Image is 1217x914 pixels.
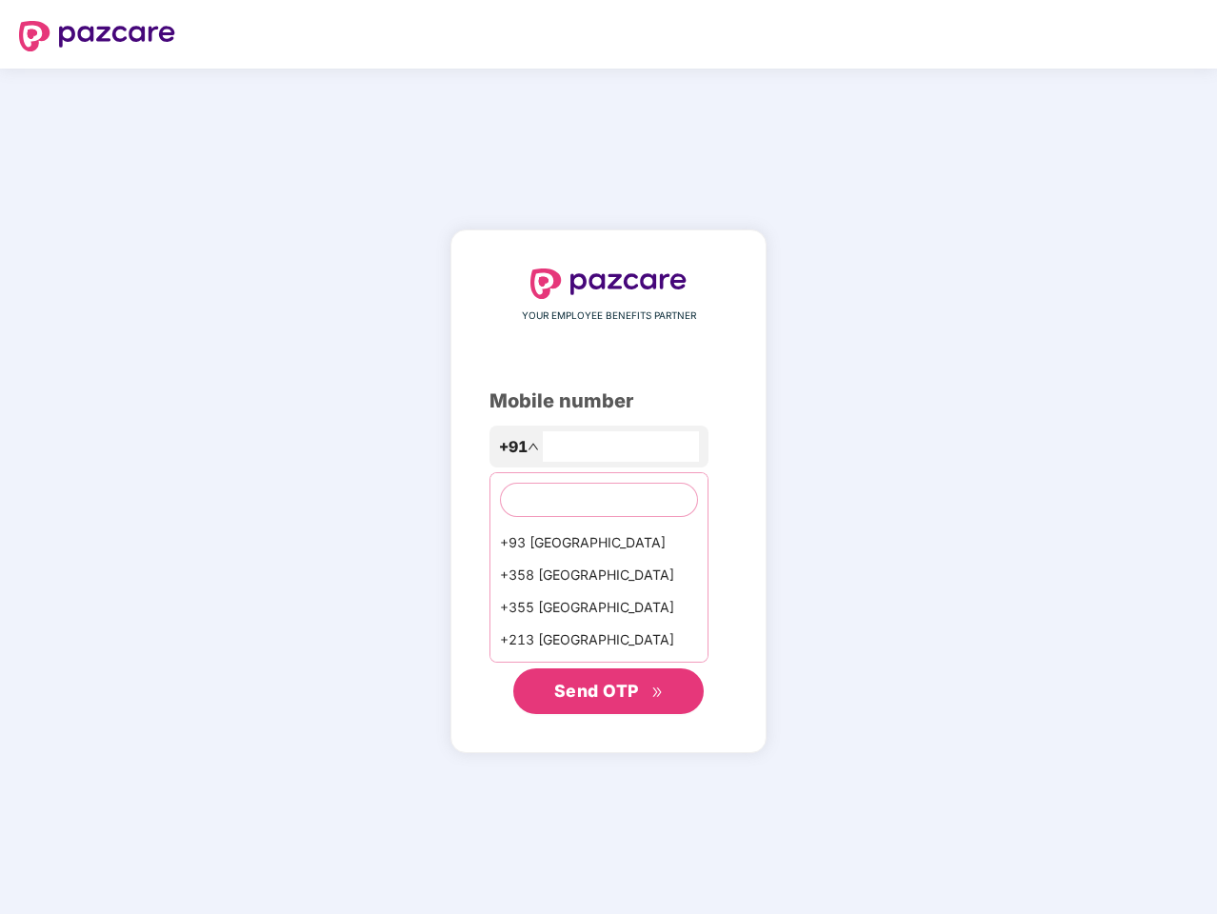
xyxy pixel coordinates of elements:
div: +213 [GEOGRAPHIC_DATA] [490,624,708,656]
div: +358 [GEOGRAPHIC_DATA] [490,559,708,591]
span: up [528,441,539,452]
img: logo [530,268,687,299]
div: +1684 AmericanSamoa [490,656,708,688]
span: YOUR EMPLOYEE BENEFITS PARTNER [522,308,696,324]
span: double-right [651,686,664,699]
div: Mobile number [489,387,728,416]
span: Send OTP [554,681,639,701]
div: +93 [GEOGRAPHIC_DATA] [490,527,708,559]
div: +355 [GEOGRAPHIC_DATA] [490,591,708,624]
img: logo [19,21,175,51]
button: Send OTPdouble-right [513,668,704,714]
span: +91 [499,435,528,459]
